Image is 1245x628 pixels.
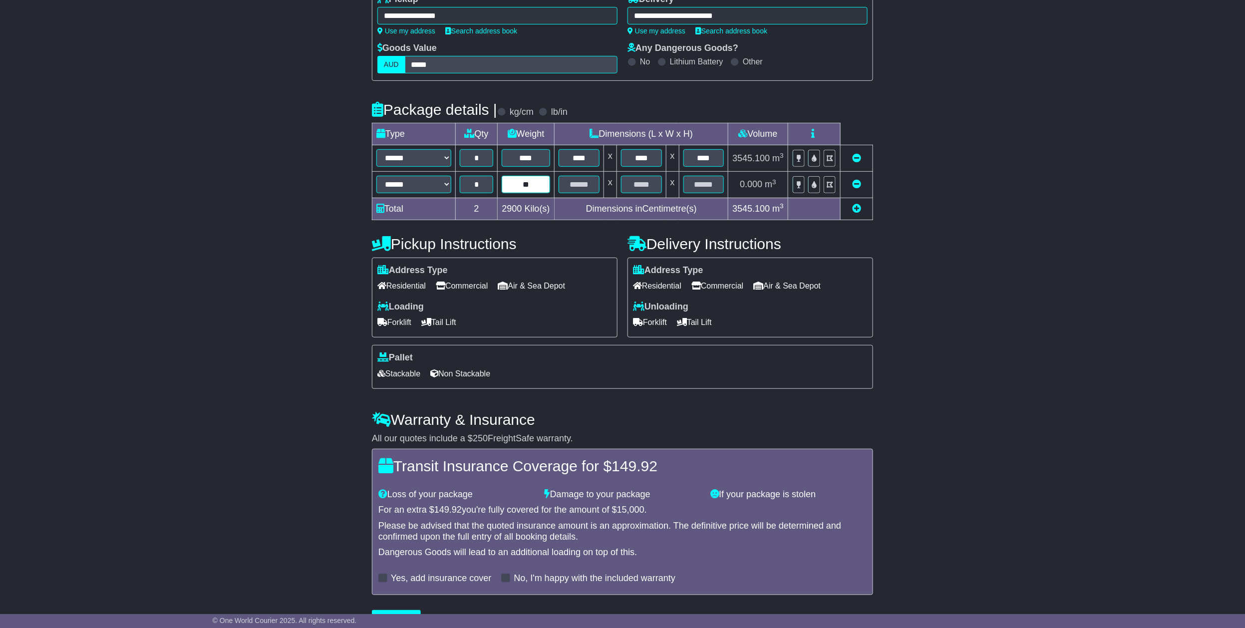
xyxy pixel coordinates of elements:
[497,198,554,220] td: Kilo(s)
[377,366,420,381] span: Stackable
[372,411,873,428] h4: Warranty & Insurance
[640,57,650,66] label: No
[540,489,706,500] div: Damage to your package
[372,433,873,444] div: All our quotes include a $ FreightSafe warranty.
[691,278,743,294] span: Commercial
[555,123,728,145] td: Dimensions (L x W x H)
[633,302,688,313] label: Unloading
[510,107,534,118] label: kg/cm
[377,352,413,363] label: Pallet
[213,617,357,625] span: © One World Courier 2025. All rights reserved.
[627,27,685,35] a: Use my address
[728,123,788,145] td: Volume
[666,172,679,198] td: x
[551,107,568,118] label: lb/in
[514,573,675,584] label: No, I'm happy with the included warranty
[852,179,861,189] a: Remove this item
[473,433,488,443] span: 250
[772,204,784,214] span: m
[772,178,776,186] sup: 3
[372,198,456,220] td: Total
[502,204,522,214] span: 2900
[391,573,491,584] label: Yes, add insurance cover
[377,265,448,276] label: Address Type
[780,152,784,159] sup: 3
[617,505,644,515] span: 15,000
[743,57,763,66] label: Other
[627,236,873,252] h4: Delivery Instructions
[555,198,728,220] td: Dimensions in Centimetre(s)
[705,489,872,500] div: If your package is stolen
[732,204,770,214] span: 3545.100
[378,458,867,474] h4: Transit Insurance Coverage for $
[677,314,712,330] span: Tail Lift
[695,27,767,35] a: Search address book
[633,278,681,294] span: Residential
[378,521,867,542] div: Please be advised that the quoted insurance amount is an approximation. The definitive price will...
[772,153,784,163] span: m
[373,489,540,500] div: Loss of your package
[456,123,498,145] td: Qty
[780,202,784,210] sup: 3
[372,236,618,252] h4: Pickup Instructions
[434,505,462,515] span: 149.92
[377,27,435,35] a: Use my address
[740,179,762,189] span: 0.000
[372,101,497,118] h4: Package details |
[604,145,617,172] td: x
[436,278,488,294] span: Commercial
[732,153,770,163] span: 3545.100
[372,123,456,145] td: Type
[377,302,424,313] label: Loading
[604,172,617,198] td: x
[498,278,566,294] span: Air & Sea Depot
[666,145,679,172] td: x
[633,314,667,330] span: Forklift
[627,43,738,54] label: Any Dangerous Goods?
[377,278,426,294] span: Residential
[430,366,490,381] span: Non Stackable
[445,27,517,35] a: Search address book
[456,198,498,220] td: 2
[421,314,456,330] span: Tail Lift
[754,278,821,294] span: Air & Sea Depot
[372,610,421,628] button: Get Quotes
[378,505,867,516] div: For an extra $ you're fully covered for the amount of $ .
[377,43,437,54] label: Goods Value
[852,204,861,214] a: Add new item
[378,547,867,558] div: Dangerous Goods will lead to an additional loading on top of this.
[670,57,723,66] label: Lithium Battery
[497,123,554,145] td: Weight
[852,153,861,163] a: Remove this item
[765,179,776,189] span: m
[377,314,411,330] span: Forklift
[633,265,703,276] label: Address Type
[377,56,405,73] label: AUD
[612,458,657,474] span: 149.92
